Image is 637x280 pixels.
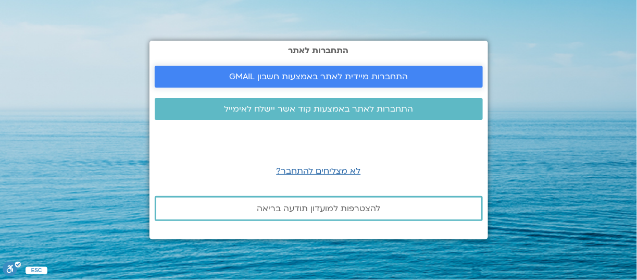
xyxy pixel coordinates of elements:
[155,196,483,221] a: להצטרפות למועדון תודעה בריאה
[155,46,483,55] h2: התחברות לאתר
[155,66,483,88] a: התחברות מיידית לאתר באמצעות חשבון GMAIL
[257,204,380,213] span: להצטרפות למועדון תודעה בריאה
[229,72,408,81] span: התחברות מיידית לאתר באמצעות חשבון GMAIL
[155,98,483,120] a: התחברות לאתר באמצעות קוד אשר יישלח לאימייל
[224,104,413,114] span: התחברות לאתר באמצעות קוד אשר יישלח לאימייל
[277,165,361,177] a: לא מצליחים להתחבר?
